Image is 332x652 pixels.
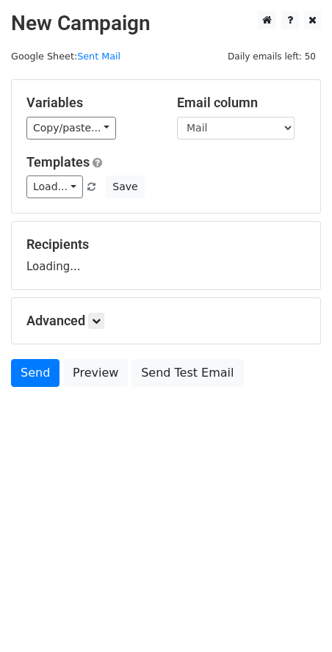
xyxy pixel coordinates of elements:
h5: Variables [26,95,155,111]
h5: Advanced [26,313,306,329]
a: Send Test Email [131,359,243,387]
a: Preview [63,359,128,387]
a: Copy/paste... [26,117,116,140]
button: Save [106,175,144,198]
small: Google Sheet: [11,51,120,62]
h5: Recipients [26,236,306,253]
h2: New Campaign [11,11,321,36]
a: Send [11,359,59,387]
a: Load... [26,175,83,198]
div: Loading... [26,236,306,275]
a: Sent Mail [77,51,120,62]
h5: Email column [177,95,306,111]
span: Daily emails left: 50 [223,48,321,65]
a: Daily emails left: 50 [223,51,321,62]
a: Templates [26,154,90,170]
